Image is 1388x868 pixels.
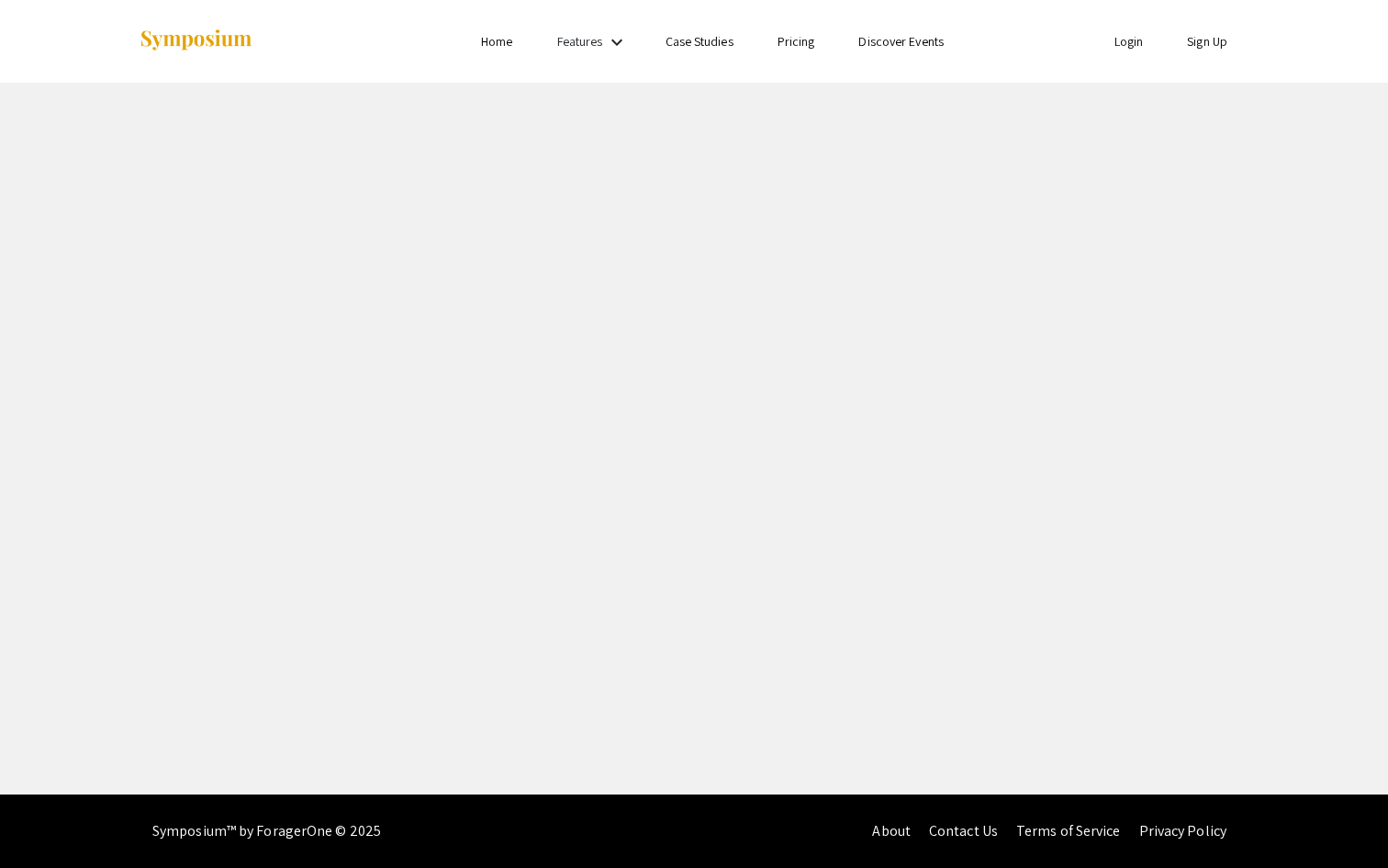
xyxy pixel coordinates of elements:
[606,31,628,53] mat-icon: Expand Features list
[929,821,998,840] a: Contact Us
[481,33,512,50] a: Home
[1187,33,1227,50] a: Sign Up
[1016,821,1121,840] a: Terms of Service
[152,795,381,868] div: Symposium™ by ForagerOne © 2025
[139,28,253,53] img: Symposium by ForagerOne
[872,821,911,840] a: About
[1139,821,1226,840] a: Privacy Policy
[858,33,944,50] a: Discover Events
[1114,33,1144,50] a: Login
[666,33,733,50] a: Case Studies
[557,33,603,50] a: Features
[778,33,815,50] a: Pricing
